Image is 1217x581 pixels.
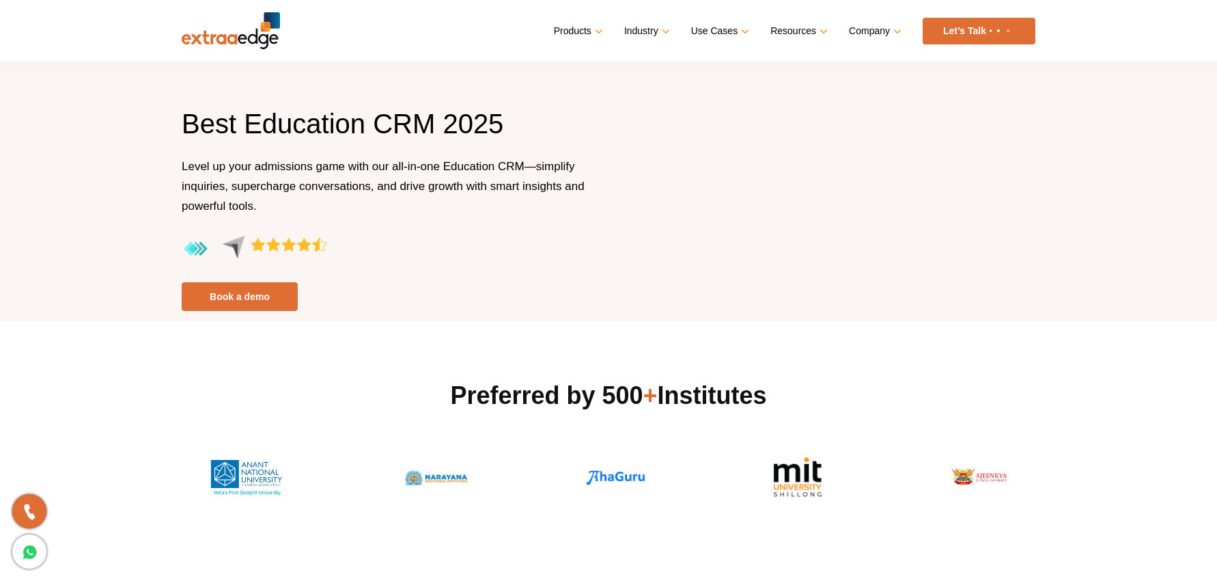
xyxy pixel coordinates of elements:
[182,106,598,157] h1: Best Education CRM 2025
[624,21,667,41] a: Industry
[691,21,746,41] a: Use Cases
[554,21,600,41] a: Products
[182,160,585,213] span: Level up your admissions game with our all-in-one Education CRM—simplify inquiries, supercharge c...
[643,381,658,409] span: +
[849,21,899,41] a: Company
[770,21,825,41] a: Resources
[182,235,327,263] img: aggregate-rating-by-users
[182,282,298,311] a: Book a demo
[182,379,1035,412] h2: Preferred by 500 Institutes
[923,18,1035,44] a: Let’s Talk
